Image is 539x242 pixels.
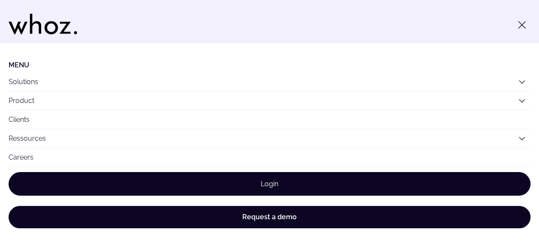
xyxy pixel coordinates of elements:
[9,206,530,228] a: Request a demo
[513,16,530,33] button: Toggle menu
[9,61,530,69] li: Menu
[9,91,530,110] button: Product
[9,129,530,148] button: Ressources
[9,148,530,166] a: Careers
[9,134,46,142] a: Ressources
[9,73,530,91] button: Solutions
[9,97,34,105] a: Product
[9,172,530,196] a: Login
[9,110,530,129] a: Clients
[482,185,527,230] iframe: Chatbot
